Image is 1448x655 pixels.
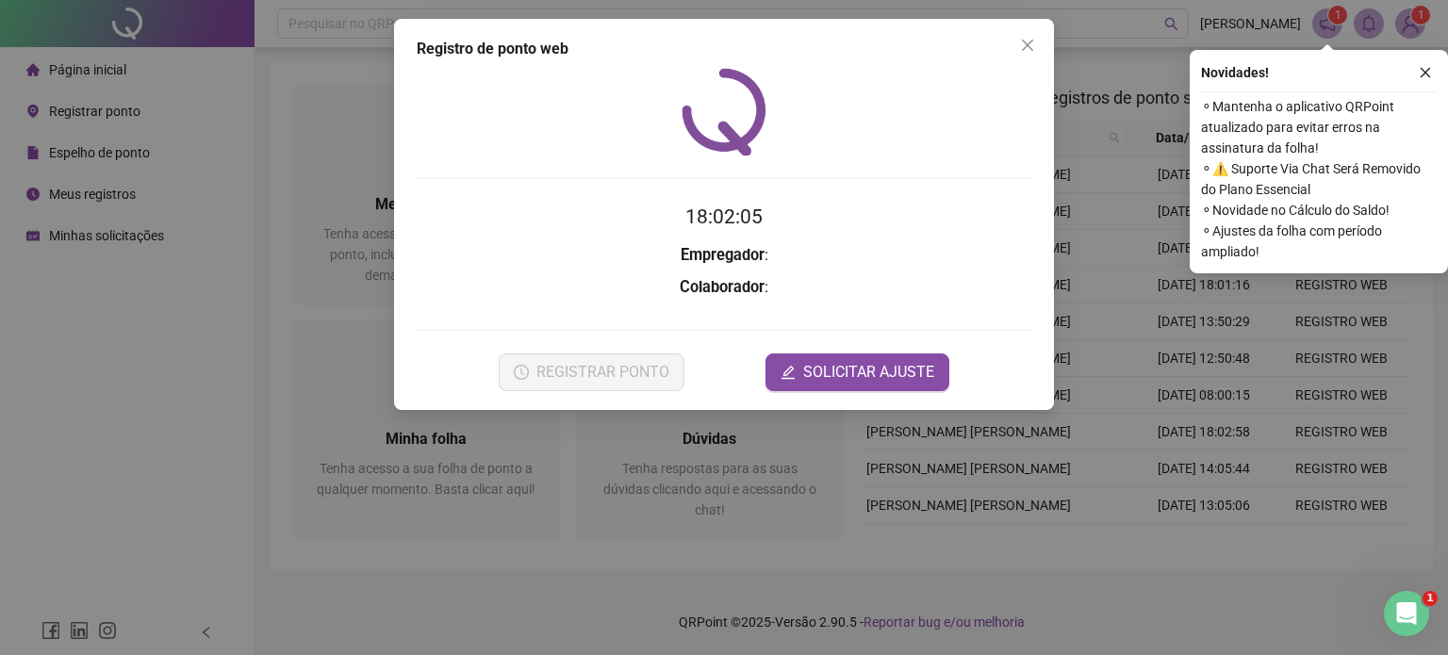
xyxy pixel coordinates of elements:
img: QRPoint [682,68,766,156]
button: REGISTRAR PONTO [499,353,684,391]
span: ⚬ Mantenha o aplicativo QRPoint atualizado para evitar erros na assinatura da folha! [1201,96,1437,158]
time: 18:02:05 [685,205,763,228]
strong: Colaborador [680,278,765,296]
h3: : [417,243,1031,268]
span: ⚬ Ajustes da folha com período ampliado! [1201,221,1437,262]
span: ⚬ Novidade no Cálculo do Saldo! [1201,200,1437,221]
button: editSOLICITAR AJUSTE [765,353,949,391]
span: Novidades ! [1201,62,1269,83]
span: close [1419,66,1432,79]
span: 1 [1423,591,1438,606]
button: Close [1012,30,1043,60]
span: SOLICITAR AJUSTE [803,361,934,384]
span: edit [781,365,796,380]
iframe: Intercom live chat [1384,591,1429,636]
h3: : [417,275,1031,300]
span: close [1020,38,1035,53]
span: ⚬ ⚠️ Suporte Via Chat Será Removido do Plano Essencial [1201,158,1437,200]
div: Registro de ponto web [417,38,1031,60]
strong: Empregador [681,246,765,264]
